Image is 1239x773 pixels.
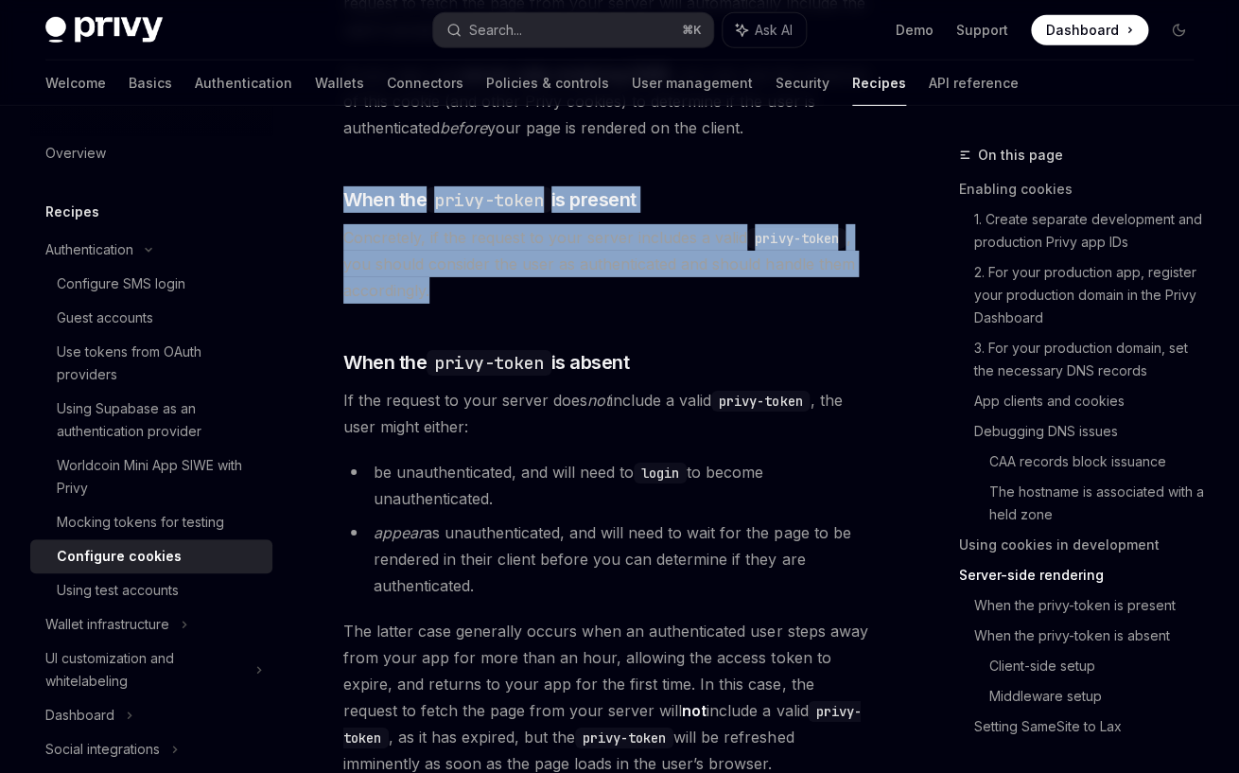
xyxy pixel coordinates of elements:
div: Search... [469,19,522,42]
button: Search...⌘K [433,13,713,47]
a: Using test accounts [30,573,272,607]
a: Security [776,61,829,106]
a: CAA records block issuance [989,447,1209,477]
img: dark logo [45,17,163,44]
a: When the privy-token is absent [974,621,1209,651]
div: UI customization and whitelabeling [45,647,244,693]
span: When the is absent [343,349,629,376]
div: Guest accounts [57,307,153,329]
a: Overview [30,136,272,170]
a: When the privy-token is present [974,590,1209,621]
code: privy-token [427,187,551,213]
a: Basics [129,61,172,106]
span: On this page [978,144,1063,167]
a: 1. Create separate development and production Privy app IDs [974,204,1209,257]
span: Dashboard [1046,21,1119,40]
span: If the request to your server does include a valid , the user might either: [343,387,872,440]
a: Dashboard [1031,15,1148,45]
a: Policies & controls [486,61,609,106]
em: not [587,391,610,410]
a: Setting SameSite to Lax [974,712,1209,742]
em: appear [374,523,424,542]
li: be unauthenticated, and will need to to become unauthenticated. [343,459,872,512]
a: Demo [896,21,934,40]
a: The hostname is associated with a held zone [989,477,1209,530]
div: Authentication [45,238,133,261]
span: Concretely, if the request to your server includes a valid , you should consider the user as auth... [343,224,872,304]
div: Dashboard [45,704,114,727]
a: Support [956,21,1008,40]
a: Authentication [195,61,292,106]
a: Using cookies in development [959,530,1209,560]
a: Using Supabase as an authentication provider [30,392,272,448]
div: Social integrations [45,738,160,761]
code: privy-token [427,350,551,376]
a: Connectors [387,61,463,106]
a: App clients and cookies [974,386,1209,416]
div: Overview [45,142,106,165]
span: ⌘ K [682,23,702,38]
code: privy-token [575,728,673,748]
a: Configure cookies [30,539,272,573]
button: Toggle dark mode [1163,15,1194,45]
code: privy-token [747,228,846,249]
button: Ask AI [723,13,806,47]
li: as unauthenticated, and will need to wait for the page to be rendered in their client before you ... [343,519,872,599]
a: Mocking tokens for testing [30,505,272,539]
div: Using test accounts [57,579,179,602]
code: login [634,463,687,483]
code: privy-token [711,391,810,412]
div: Use tokens from OAuth providers [57,341,261,386]
span: When the is present [343,186,637,213]
em: before [440,118,487,137]
a: 3. For your production domain, set the necessary DNS records [974,333,1209,386]
div: Configure cookies [57,545,182,568]
a: User management [632,61,753,106]
a: Debugging DNS issues [974,416,1209,447]
div: Using Supabase as an authentication provider [57,397,261,443]
a: Welcome [45,61,106,106]
a: Server-side rendering [959,560,1209,590]
a: Recipes [852,61,906,106]
a: Configure SMS login [30,267,272,301]
a: Wallets [315,61,364,106]
a: 2. For your production app, register your production domain in the Privy Dashboard [974,257,1209,333]
a: Guest accounts [30,301,272,335]
span: Ask AI [755,21,793,40]
a: Use tokens from OAuth providers [30,335,272,392]
div: Configure SMS login [57,272,185,295]
a: Middleware setup [989,681,1209,712]
div: Worldcoin Mini App SIWE with Privy [57,454,261,500]
a: Enabling cookies [959,174,1209,204]
a: Client-side setup [989,651,1209,681]
a: Worldcoin Mini App SIWE with Privy [30,448,272,505]
h5: Recipes [45,201,99,223]
div: Mocking tokens for testing [57,511,224,534]
a: API reference [929,61,1019,106]
div: Wallet infrastructure [45,613,169,636]
strong: not [682,701,707,720]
